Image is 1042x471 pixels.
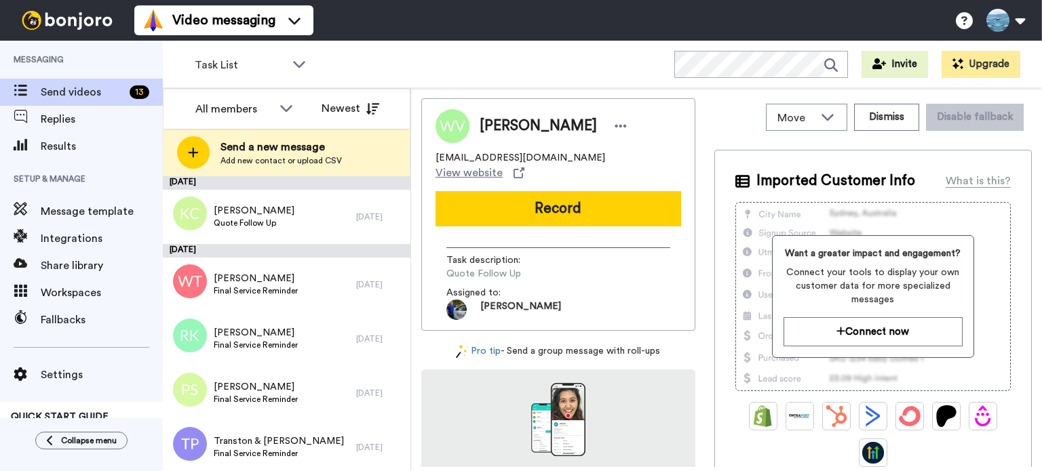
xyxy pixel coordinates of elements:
[130,85,149,99] div: 13
[862,405,884,427] img: ActiveCampaign
[436,191,681,226] button: Record
[214,272,298,285] span: [PERSON_NAME]
[41,312,163,328] span: Fallbacks
[972,405,994,427] img: Drip
[173,197,207,230] img: kc.png
[456,344,501,359] a: Pro tip
[173,319,207,352] img: rk.png
[214,434,344,448] span: Transton & [PERSON_NAME]
[163,244,410,258] div: [DATE]
[16,11,118,30] img: bj-logo-header-white.svg
[163,176,410,190] div: [DATE]
[899,405,921,427] img: ConvertKit
[446,286,541,300] span: Assigned to:
[220,155,342,166] span: Add new contact or upload CSV
[356,388,404,398] div: [DATE]
[214,448,344,459] span: Final Service Reminder
[356,333,404,344] div: [DATE]
[214,204,294,218] span: [PERSON_NAME]
[214,340,298,350] span: Final Service Reminder
[41,230,163,247] span: Integrations
[41,367,163,383] span: Settings
[356,211,404,222] div: [DATE]
[826,405,847,427] img: Hubspot
[784,317,963,346] button: Connect now
[784,247,963,260] span: Want a greater impact and engagement?
[531,383,585,456] img: download
[195,57,286,73] span: Task List
[862,51,928,78] button: Invite
[854,104,919,131] button: Dismiss
[195,101,273,117] div: All members
[480,116,597,136] span: [PERSON_NAME]
[480,300,561,320] span: [PERSON_NAME]
[436,165,524,181] a: View website
[214,285,298,296] span: Final Service Reminder
[356,279,404,290] div: [DATE]
[61,435,117,446] span: Collapse menu
[436,109,469,143] img: Image of Wendy Vidler
[436,165,503,181] span: View website
[11,412,109,422] span: QUICK START GUIDE
[142,9,164,31] img: vm-color.svg
[942,51,1020,78] button: Upgrade
[456,344,468,359] img: magic-wand.svg
[214,394,298,405] span: Final Service Reminder
[173,373,207,407] img: ps.png
[446,267,575,281] span: Quote Follow Up
[862,442,884,464] img: GoHighLevel
[446,253,541,267] span: Task description :
[172,11,275,30] span: Video messaging
[214,380,298,394] span: [PERSON_NAME]
[173,264,207,298] img: wt.png
[214,218,294,228] span: Quote Follow Up
[41,203,163,220] span: Message template
[446,300,467,320] img: ACg8ocKFBnFDKxLOT0IdfUpgT2a80UAWrWeZkWSSxZfbx-rmGWdxIeXShA=s96-c
[777,110,814,126] span: Move
[41,138,163,155] span: Results
[41,285,163,301] span: Workspaces
[752,405,774,427] img: Shopify
[173,427,207,461] img: tp.png
[214,326,298,340] span: [PERSON_NAME]
[935,405,957,427] img: Patreon
[356,442,404,453] div: [DATE]
[41,84,124,100] span: Send videos
[35,432,128,449] button: Collapse menu
[311,95,389,122] button: Newest
[784,266,963,306] span: Connect your tools to display your own customer data for more specialized messages
[756,171,915,191] span: Imported Customer Info
[220,139,342,155] span: Send a new message
[946,173,1011,189] div: What is this?
[41,258,163,274] span: Share library
[421,344,695,359] div: - Send a group message with roll-ups
[436,151,605,165] span: [EMAIL_ADDRESS][DOMAIN_NAME]
[926,104,1024,131] button: Disable fallback
[41,111,163,127] span: Replies
[789,405,811,427] img: Ontraport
